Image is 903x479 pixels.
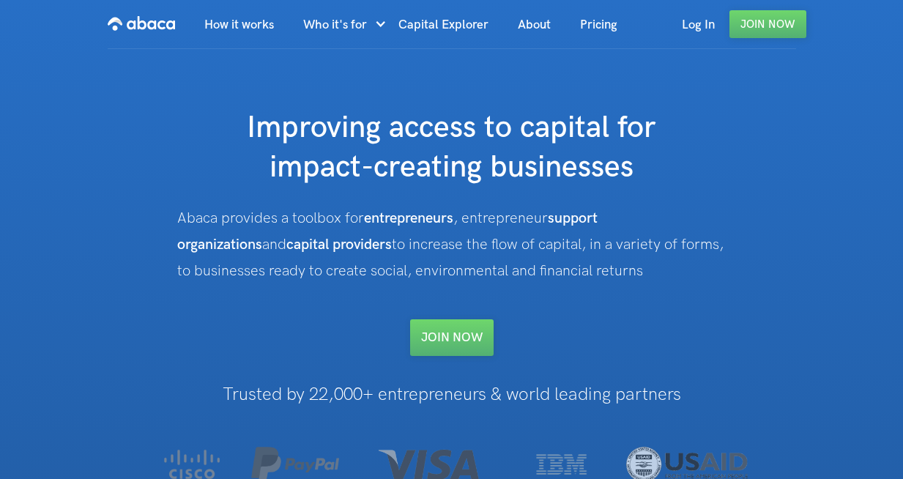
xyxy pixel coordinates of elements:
h1: Trusted by 22,000+ entrepreneurs & world leading partners [135,385,768,404]
div: Abaca provides a toolbox for , entrepreneur and to increase the flow of capital, in a variety of ... [177,205,727,284]
a: Join Now [729,10,806,38]
h1: Improving access to capital for impact-creating businesses [159,108,745,187]
a: Join NOW [410,319,494,356]
img: Abaca logo [108,12,175,35]
strong: entrepreneurs [364,209,453,227]
strong: capital providers [286,236,392,253]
